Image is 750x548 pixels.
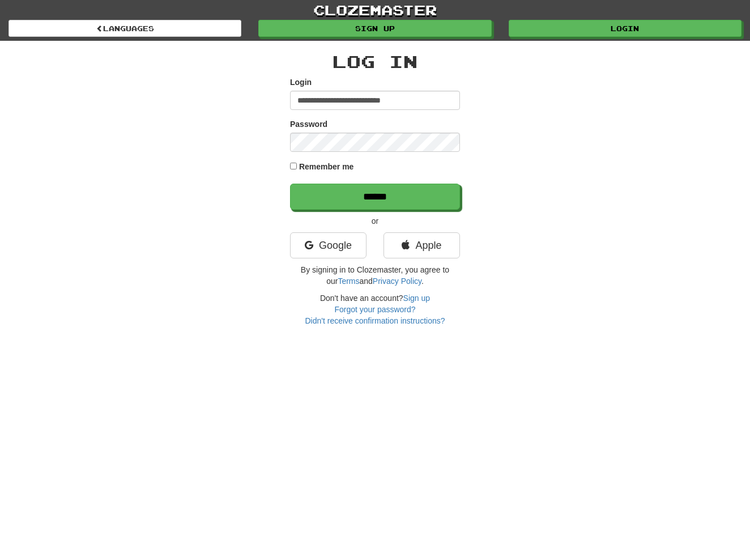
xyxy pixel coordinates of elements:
h2: Log In [290,52,460,71]
p: or [290,215,460,227]
p: By signing in to Clozemaster, you agree to our and . [290,264,460,287]
a: Login [509,20,742,37]
a: Sign up [258,20,491,37]
label: Password [290,118,327,130]
a: Privacy Policy [373,277,421,286]
a: Didn't receive confirmation instructions? [305,316,445,325]
label: Login [290,77,312,88]
a: Terms [338,277,359,286]
a: Forgot your password? [334,305,415,314]
div: Don't have an account? [290,292,460,326]
label: Remember me [299,161,354,172]
a: Languages [8,20,241,37]
a: Apple [383,232,460,258]
a: Google [290,232,367,258]
a: Sign up [403,294,430,303]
